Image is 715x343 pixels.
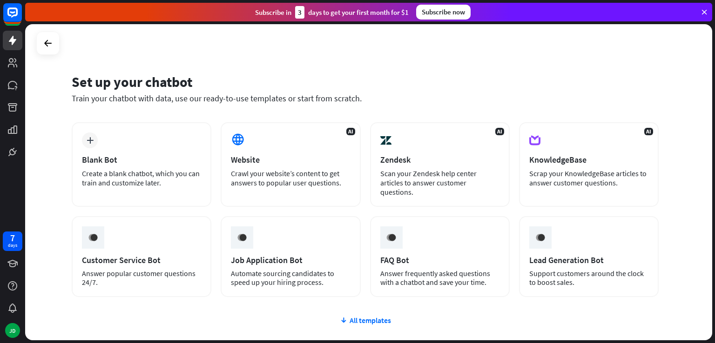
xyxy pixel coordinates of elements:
img: ceee058c6cabd4f577f8.gif [382,229,400,246]
div: Support customers around the clock to boost sales. [529,269,648,287]
div: Scan your Zendesk help center articles to answer customer questions. [380,169,499,197]
span: AI [346,128,355,135]
div: Job Application Bot [231,255,350,265]
div: Scrap your KnowledgeBase articles to answer customer questions. [529,169,648,187]
img: ceee058c6cabd4f577f8.gif [532,229,549,246]
div: Zendesk [380,154,499,165]
span: AI [495,128,504,135]
div: 3 [295,6,304,19]
div: Answer popular customer questions 24/7. [82,269,201,287]
div: Subscribe in days to get your first month for $1 [255,6,409,19]
img: ceee058c6cabd4f577f8.gif [84,229,102,246]
div: KnowledgeBase [529,154,648,165]
div: Website [231,154,350,165]
span: AI [644,128,653,135]
a: 7 days [3,231,22,251]
div: Create a blank chatbot, which you can train and customize later. [82,169,201,187]
div: Customer Service Bot [82,255,201,265]
div: Crawl your website’s content to get answers to popular user questions. [231,169,350,187]
div: days [8,242,17,249]
div: Lead Generation Bot [529,255,648,265]
div: JD [5,323,20,338]
div: All templates [72,316,659,325]
div: 7 [10,234,15,242]
i: plus [87,137,94,144]
div: FAQ Bot [380,255,499,265]
div: Answer frequently asked questions with a chatbot and save your time. [380,269,499,287]
div: Set up your chatbot [72,73,659,91]
div: Subscribe now [416,5,471,20]
div: Blank Bot [82,154,201,165]
div: Automate sourcing candidates to speed up your hiring process. [231,269,350,287]
div: Train your chatbot with data, use our ready-to-use templates or start from scratch. [72,93,659,104]
img: ceee058c6cabd4f577f8.gif [233,229,251,246]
